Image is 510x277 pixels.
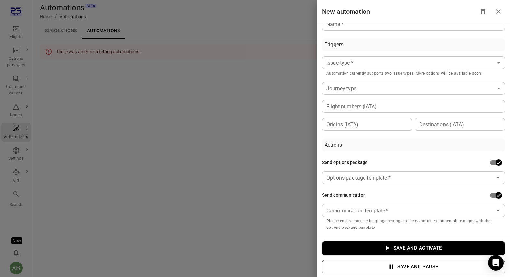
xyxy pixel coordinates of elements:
[322,6,370,17] h1: New automation
[325,41,343,49] div: Triggers
[492,5,505,18] button: Close drawer
[322,192,366,199] div: Send communication
[494,173,503,182] button: Open
[325,141,342,149] div: Actions
[322,159,368,166] div: Send options package
[494,206,503,215] button: Open
[488,255,504,271] div: Open Intercom Messenger
[326,218,500,231] p: Please ensure that the language settings in the communication template aligns with the options pa...
[477,5,489,18] button: Delete
[326,70,500,77] p: Automation currently supports two issue types. More options will be available soon.
[322,260,505,273] button: Save and pause
[322,241,505,255] button: Save and activate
